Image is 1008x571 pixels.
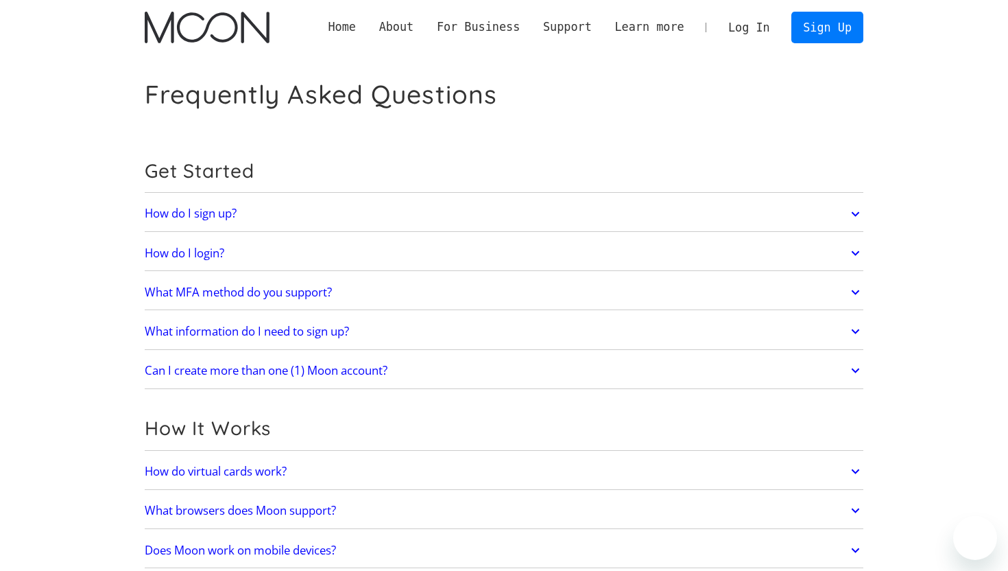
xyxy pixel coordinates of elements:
div: Support [543,19,592,36]
div: About [379,19,414,36]
a: How do I sign up? [145,200,863,229]
img: Moon Logo [145,12,269,43]
div: For Business [437,19,520,36]
div: Support [531,19,603,36]
a: What browsers does Moon support? [145,496,863,525]
h1: Frequently Asked Questions [145,79,497,110]
h2: How It Works [145,417,863,440]
a: Log In [717,12,781,43]
div: Learn more [603,19,696,36]
h2: Get Started [145,159,863,183]
a: How do virtual cards work? [145,457,863,486]
a: Sign Up [791,12,863,43]
h2: What MFA method do you support? [145,285,332,299]
h2: Does Moon work on mobile devices? [145,544,336,557]
a: home [145,12,269,43]
div: Learn more [614,19,684,36]
h2: How do I login? [145,246,224,260]
iframe: Кнопка запуска окна обмена сообщениями [953,516,997,560]
div: About [368,19,425,36]
a: What MFA method do you support? [145,278,863,307]
h2: How do virtual cards work? [145,465,287,478]
div: For Business [425,19,531,36]
a: Does Moon work on mobile devices? [145,536,863,565]
a: What information do I need to sign up? [145,317,863,346]
a: How do I login? [145,239,863,268]
a: Home [317,19,368,36]
a: Can I create more than one (1) Moon account? [145,356,863,385]
h2: What browsers does Moon support? [145,504,336,517]
h2: Can I create more than one (1) Moon account? [145,364,387,377]
h2: What information do I need to sign up? [145,325,349,338]
h2: How do I sign up? [145,207,237,220]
